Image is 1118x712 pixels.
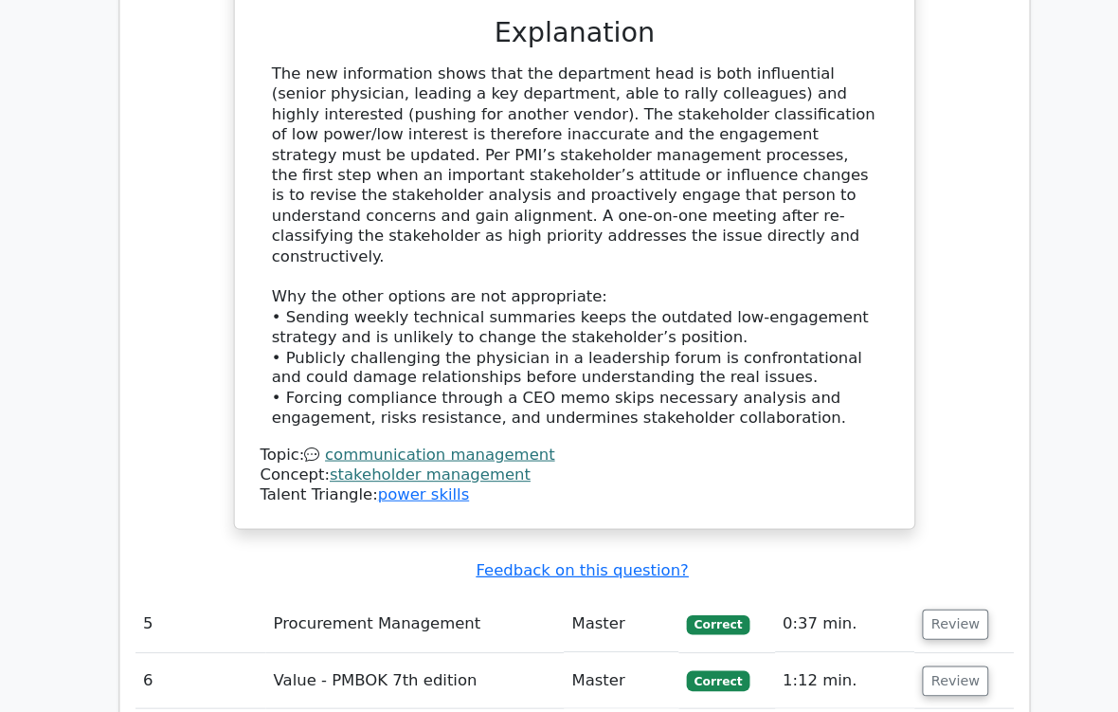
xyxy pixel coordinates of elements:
[368,471,457,489] a: power skills
[463,545,670,563] a: Feedback on this question?
[668,652,730,671] span: Correct
[259,580,549,634] td: Procurement Management
[754,580,891,634] td: 0:37 min.
[897,648,962,677] button: Review
[253,432,865,491] div: Talent Triangle:
[549,580,660,634] td: Master
[668,598,730,617] span: Correct
[132,635,259,689] td: 6
[264,15,854,46] h3: Explanation
[321,452,516,470] a: stakeholder management
[264,62,854,416] div: The new information shows that the department head is both influential (senior physician, leading...
[316,432,540,450] a: communication management
[253,432,865,452] div: Topic:
[132,580,259,634] td: 5
[897,593,962,622] button: Review
[259,635,549,689] td: Value - PMBOK 7th edition
[253,452,865,472] div: Concept:
[754,635,891,689] td: 1:12 min.
[549,635,660,689] td: Master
